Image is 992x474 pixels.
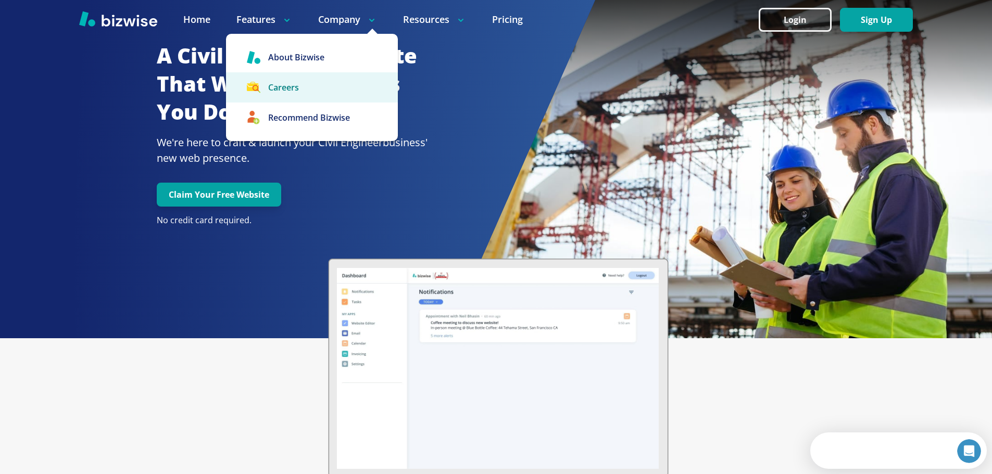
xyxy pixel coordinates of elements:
[11,17,156,28] div: The team will reply as soon as they can
[157,190,281,200] a: Claim Your Free Website
[226,103,398,133] a: Recommend Bizwise
[840,15,913,25] a: Sign Up
[11,9,156,17] div: Need help?
[157,215,446,226] p: No credit card required.
[226,42,398,72] a: About Bizwise
[403,13,466,26] p: Resources
[157,42,446,126] h2: a Civil Engineer Website That Works As Hard As You Do
[492,13,523,26] a: Pricing
[79,11,157,27] img: Bizwise Logo
[236,13,292,26] p: Features
[759,15,840,25] a: Login
[318,13,377,26] p: Company
[183,13,210,26] a: Home
[759,8,832,32] button: Login
[810,432,987,469] iframe: Intercom live chat discovery launcher
[157,183,281,207] button: Claim Your Free Website
[840,8,913,32] button: Sign Up
[957,439,982,464] iframe: Intercom live chat
[157,135,446,166] p: We're here to craft & launch your Civil Engineer business' new web presence.
[4,4,186,33] div: Open Intercom Messenger
[226,72,398,103] a: Careers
